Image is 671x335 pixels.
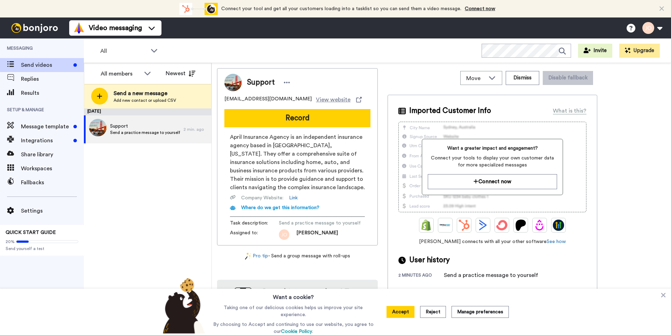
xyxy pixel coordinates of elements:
[114,98,176,103] span: Add new contact or upload CSV
[217,252,378,260] div: - Send a group message with roll-ups
[273,289,314,301] h3: Want a cookie?
[21,89,84,97] span: Results
[459,220,470,231] img: Hubspot
[543,71,593,85] button: Disable fallback
[245,252,268,260] a: Pro tip
[230,133,365,192] span: April Insurance Agency is an independent insurance agency based in [GEOGRAPHIC_DATA], [US_STATE]....
[420,306,446,318] button: Reject
[259,287,371,306] h4: Record from your phone! Try our app [DATE]
[279,220,361,227] span: Send a practice message to yourself
[21,136,71,145] span: Integrations
[157,278,208,334] img: bear-with-cookie.png
[409,106,491,116] span: Imported Customer Info
[247,77,275,88] span: Support
[578,44,612,58] button: Invite
[465,6,495,11] a: Connect now
[6,230,56,235] span: QUICK START GUIDE
[110,130,180,135] span: Send a practice message to yourself
[515,220,526,231] img: Patreon
[496,220,507,231] img: ConvertKit
[241,205,319,210] span: Where do we get this information?
[428,145,557,152] span: Want a greater impact and engagement?
[289,194,298,201] a: Link
[6,246,78,251] span: Send yourself a test
[398,272,444,279] div: 2 minutes ago
[224,95,312,104] span: [EMAIL_ADDRESS][DOMAIN_NAME]
[428,174,557,189] button: Connect now
[421,220,432,231] img: Shopify
[296,229,338,240] span: [PERSON_NAME]
[444,271,538,279] div: Send a practice message to yourself
[316,95,351,104] span: View website
[21,61,71,69] span: Send videos
[211,321,375,335] p: By choosing to Accept and continuing to use our website, you agree to our .
[534,220,545,231] img: Drip
[179,3,218,15] div: animation
[160,66,201,80] button: Newest
[21,75,84,83] span: Replies
[241,194,283,201] span: Company Website :
[110,123,180,130] span: Support
[281,329,312,334] a: Cookie Policy
[224,109,370,127] button: Record
[100,47,147,55] span: All
[619,44,660,58] button: Upgrade
[21,150,84,159] span: Share library
[224,74,242,91] img: Image of Support
[8,23,61,33] img: bj-logo-header-white.svg
[316,95,362,104] a: View website
[440,220,451,231] img: Ontraport
[409,255,450,265] span: User history
[21,122,71,131] span: Message template
[428,155,557,169] span: Connect your tools to display your own customer data for more specialized messages
[73,22,85,34] img: vm-color.svg
[452,306,509,318] button: Manage preferences
[21,178,84,187] span: Fallbacks
[84,108,211,115] div: [DATE]
[21,207,84,215] span: Settings
[89,23,142,33] span: Video messaging
[183,127,208,132] div: 2 min. ago
[553,107,586,115] div: What is this?
[387,306,414,318] button: Accept
[114,89,176,98] span: Send a new message
[398,238,586,245] span: [PERSON_NAME] connects with all your other software
[547,239,566,244] a: See how
[553,220,564,231] img: GoHighLevel
[466,74,485,83] span: Move
[477,220,489,231] img: ActiveCampaign
[211,304,375,318] p: Taking one of our delicious cookies helps us improve your site experience.
[221,6,461,11] span: Connect your tool and get all your customers loading into a tasklist so you can send them a video...
[224,287,252,325] img: download
[89,119,107,136] img: 961222cb-c20d-4671-83fa-5acdf1b04228.jpg
[101,70,140,78] div: All members
[245,252,251,260] img: magic-wand.svg
[279,229,289,240] img: 3fb089ec-b1e7-4aa9-bf78-861f15fc591d.png
[230,220,279,227] span: Task description :
[21,164,84,173] span: Workspaces
[230,229,279,240] span: Assigned to:
[6,239,15,244] span: 20%
[506,71,539,85] button: Dismiss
